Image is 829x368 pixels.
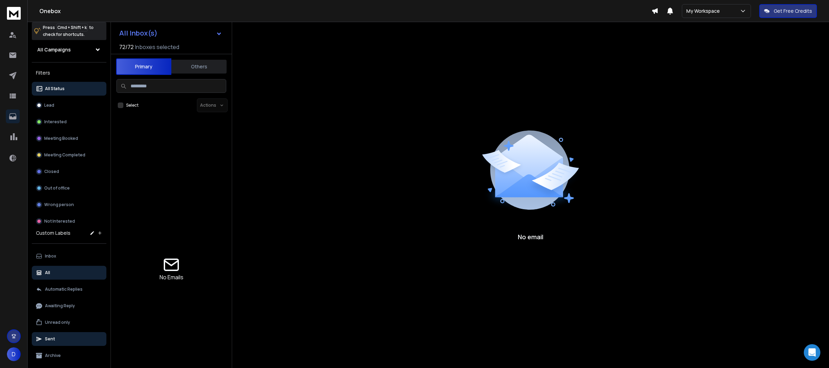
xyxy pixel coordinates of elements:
[32,349,106,362] button: Archive
[18,18,49,23] div: Domain: [URL]
[7,7,21,20] img: logo
[32,82,106,96] button: All Status
[32,165,106,178] button: Closed
[759,4,817,18] button: Get Free Credits
[804,344,820,361] div: Open Intercom Messenger
[45,303,75,309] p: Awaiting Reply
[32,148,106,162] button: Meeting Completed
[45,270,50,275] p: All
[32,181,106,195] button: Out of office
[518,232,543,242] p: No email
[45,86,65,91] p: All Status
[119,30,158,37] h1: All Inbox(s)
[774,8,812,14] p: Get Free Credits
[45,253,56,259] p: Inbox
[69,40,74,46] img: tab_keywords_by_traffic_grey.svg
[44,103,54,108] p: Lead
[7,347,21,361] button: D
[32,68,106,78] h3: Filters
[160,273,183,281] p: No Emails
[32,299,106,313] button: Awaiting Reply
[686,8,723,14] p: My Workspace
[44,136,78,141] p: Meeting Booked
[32,282,106,296] button: Automatic Replies
[32,43,106,57] button: All Campaigns
[45,353,61,358] p: Archive
[32,198,106,212] button: Wrong person
[119,43,134,51] span: 72 / 72
[116,58,171,75] button: Primary
[44,152,85,158] p: Meeting Completed
[45,336,55,342] p: Sent
[45,320,70,325] p: Unread only
[45,287,83,292] p: Automatic Replies
[56,23,88,31] span: Cmd + Shift + k
[19,11,34,17] div: v 4.0.25
[114,26,228,40] button: All Inbox(s)
[135,43,179,51] h3: Inboxes selected
[44,202,74,207] p: Wrong person
[36,230,70,236] h3: Custom Labels
[43,24,94,38] p: Press to check for shortcuts.
[19,40,24,46] img: tab_domain_overview_orange.svg
[32,115,106,129] button: Interested
[126,103,139,108] label: Select
[171,59,227,74] button: Others
[44,169,59,174] p: Closed
[32,132,106,145] button: Meeting Booked
[32,266,106,280] button: All
[76,41,116,45] div: Keywords by Traffic
[32,214,106,228] button: Not Interested
[26,41,62,45] div: Domain Overview
[32,249,106,263] button: Inbox
[32,98,106,112] button: Lead
[44,119,67,125] p: Interested
[44,185,70,191] p: Out of office
[39,7,651,15] h1: Onebox
[11,18,17,23] img: website_grey.svg
[44,219,75,224] p: Not Interested
[37,46,71,53] h1: All Campaigns
[11,11,17,17] img: logo_orange.svg
[32,316,106,329] button: Unread only
[32,332,106,346] button: Sent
